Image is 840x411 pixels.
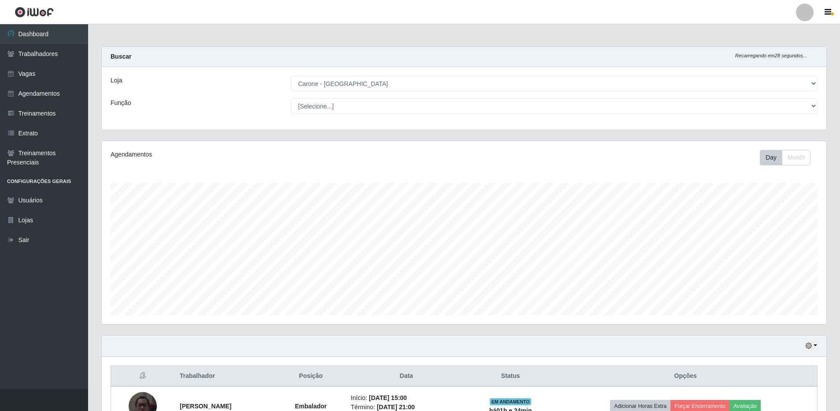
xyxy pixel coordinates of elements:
[276,366,345,387] th: Posição
[735,53,807,58] i: Recarregando em 28 segundos...
[351,393,462,403] li: Início:
[180,403,231,410] strong: [PERSON_NAME]
[295,403,326,410] strong: Embalador
[345,366,467,387] th: Data
[760,150,818,165] div: Toolbar with button groups
[490,398,532,405] span: EM ANDAMENTO
[760,150,810,165] div: First group
[111,98,131,108] label: Função
[15,7,54,18] img: CoreUI Logo
[111,150,397,159] div: Agendamentos
[782,150,810,165] button: Month
[554,366,817,387] th: Opções
[111,76,122,85] label: Loja
[377,404,414,411] time: [DATE] 21:00
[760,150,782,165] button: Day
[111,53,131,60] strong: Buscar
[174,366,276,387] th: Trabalhador
[467,366,554,387] th: Status
[369,394,407,401] time: [DATE] 15:00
